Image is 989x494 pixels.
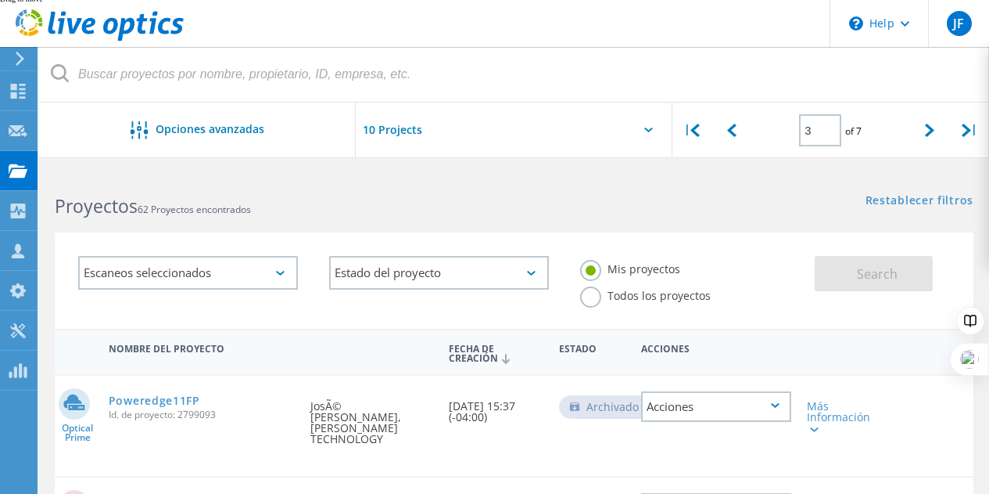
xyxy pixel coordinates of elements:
[580,287,711,301] label: Todos los proyectos
[949,103,989,158] div: |
[156,124,264,135] span: Opciones avanzadas
[109,395,200,406] a: Poweredge11FP
[559,395,654,419] div: Archivado
[55,424,101,442] span: Optical Prime
[953,17,964,30] span: JF
[551,333,634,362] div: Estado
[109,410,296,420] span: Id. de proyecto: 2799093
[857,265,898,283] span: Search
[55,193,138,218] b: Proyectos
[441,333,551,372] div: Fecha de creación
[849,16,863,31] svg: \n
[815,256,933,291] button: Search
[633,333,799,362] div: Acciones
[101,333,303,362] div: Nombre del proyecto
[845,124,862,138] span: of 7
[865,195,973,208] a: Restablecer filtros
[580,260,680,275] label: Mis proyectos
[807,401,865,434] div: Más Información
[16,33,184,44] a: Live Optics Dashboard
[329,256,549,290] div: Estado del proyecto
[641,391,791,422] div: Acciones
[672,103,712,158] div: |
[138,203,251,216] span: 62 Proyectos encontrados
[303,376,440,460] div: JosÃ© [PERSON_NAME], [PERSON_NAME] TECHNOLOGY
[78,256,298,290] div: Escaneos seleccionados
[441,376,551,438] div: [DATE] 15:37 (-04:00)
